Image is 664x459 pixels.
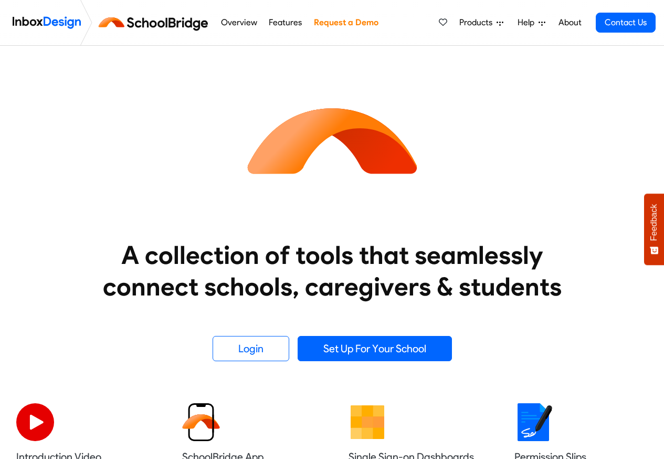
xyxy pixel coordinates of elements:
a: Login [213,336,289,361]
span: Products [459,16,497,29]
a: Overview [218,12,260,33]
heading: A collection of tools that seamlessly connect schools, caregivers & students [83,239,582,302]
a: Help [513,12,550,33]
img: schoolbridge logo [97,10,215,35]
img: 2022_01_13_icon_sb_app.svg [182,403,220,441]
a: About [555,12,584,33]
span: Feedback [649,204,659,241]
img: icon_schoolbridge.svg [238,46,427,235]
a: Contact Us [596,13,656,33]
a: Set Up For Your School [298,336,452,361]
img: 2022_07_11_icon_video_playback.svg [16,403,54,441]
img: 2022_01_13_icon_grid.svg [349,403,386,441]
a: Products [455,12,508,33]
button: Feedback - Show survey [644,193,664,265]
img: 2022_01_18_icon_signature.svg [514,403,552,441]
a: Features [266,12,305,33]
span: Help [518,16,539,29]
a: Request a Demo [311,12,381,33]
